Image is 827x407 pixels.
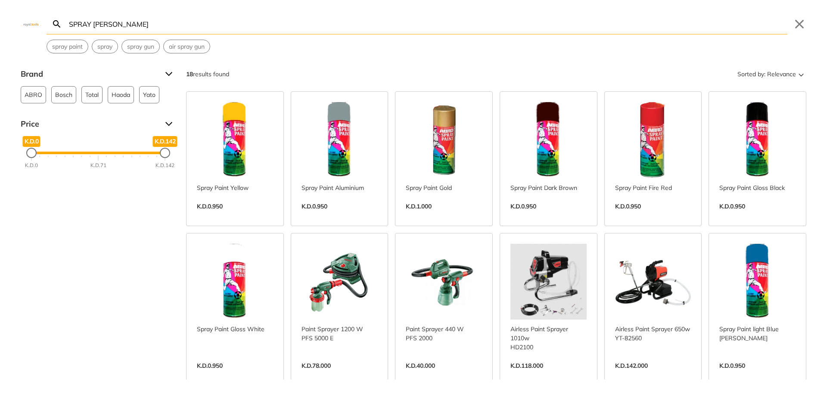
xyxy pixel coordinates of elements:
[85,87,99,103] span: Total
[21,67,159,81] span: Brand
[139,86,159,103] button: Yato
[21,117,159,131] span: Price
[47,40,88,53] div: Suggestion: spray paint
[122,40,159,53] button: Select suggestion: spray gun
[186,70,193,78] strong: 18
[796,69,806,79] svg: Sort
[52,42,83,51] span: spray paint
[108,86,134,103] button: Haoda
[47,40,88,53] button: Select suggestion: spray paint
[26,148,37,158] div: Minimum Price
[25,162,38,169] div: K.D.0
[155,162,174,169] div: K.D.142
[97,42,112,51] span: spray
[767,67,796,81] span: Relevance
[81,86,103,103] button: Total
[169,42,205,51] span: air spray gun
[21,86,46,103] button: ABRO
[793,17,806,31] button: Close
[92,40,118,53] div: Suggestion: spray
[736,67,806,81] button: Sorted by:Relevance Sort
[163,40,210,53] div: Suggestion: air spray gun
[25,87,42,103] span: ABRO
[55,87,72,103] span: Bosch
[112,87,130,103] span: Haoda
[52,19,62,29] svg: Search
[160,148,170,158] div: Maximum Price
[143,87,155,103] span: Yato
[67,14,787,34] input: Search…
[92,40,118,53] button: Select suggestion: spray
[21,22,41,26] img: Close
[186,67,229,81] div: results found
[51,86,76,103] button: Bosch
[121,40,160,53] div: Suggestion: spray gun
[127,42,154,51] span: spray gun
[164,40,210,53] button: Select suggestion: air spray gun
[90,162,106,169] div: K.D.71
